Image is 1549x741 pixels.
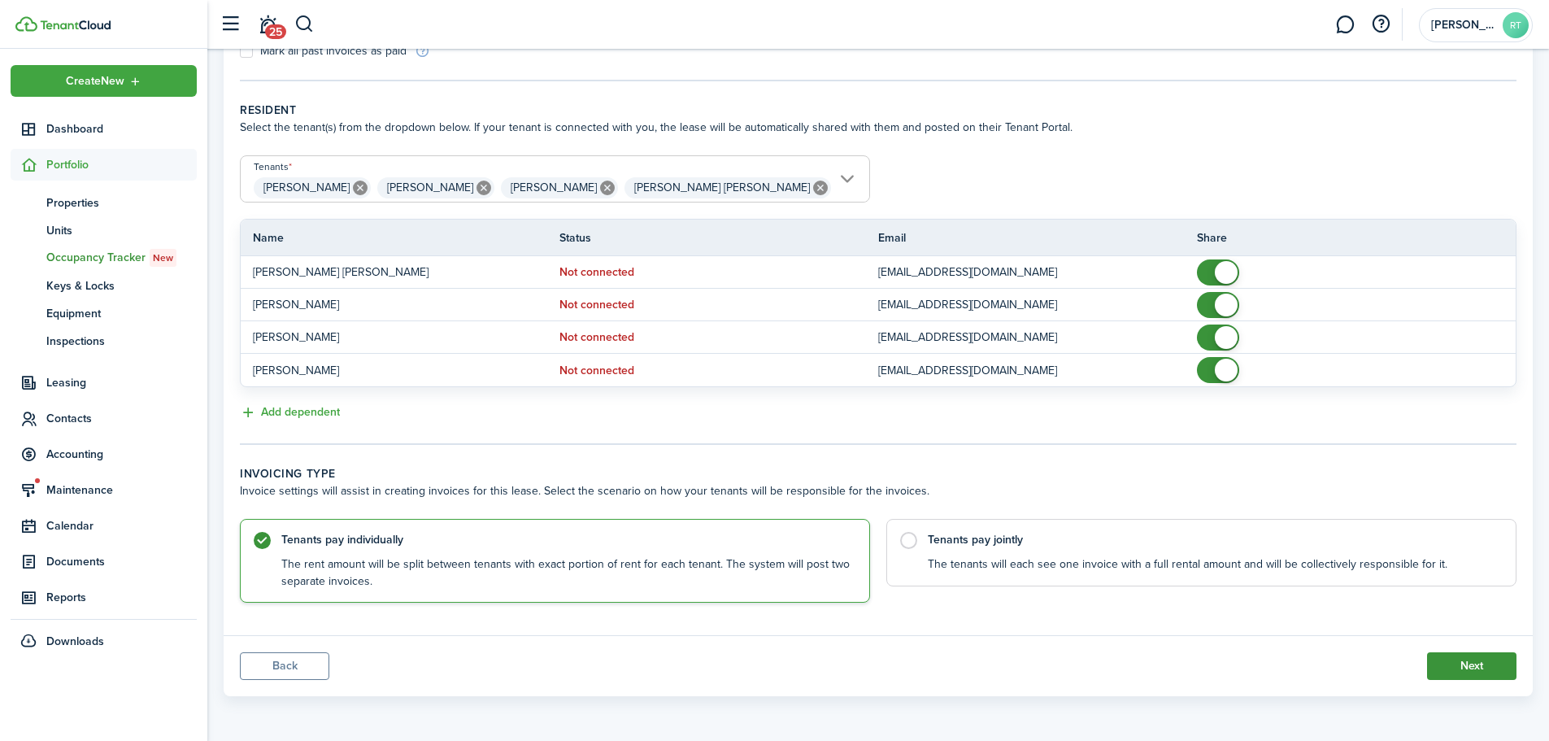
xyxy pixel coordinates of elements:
p: [EMAIL_ADDRESS][DOMAIN_NAME] [878,362,1173,379]
th: Share [1197,229,1516,246]
span: Occupancy Tracker [46,249,197,267]
button: Open resource center [1367,11,1395,38]
span: [PERSON_NAME] [387,179,473,196]
span: Calendar [46,517,197,534]
span: Inspections [46,333,197,350]
p: [PERSON_NAME] [PERSON_NAME] [253,264,535,281]
span: Keys & Locks [46,277,197,294]
span: Portfolio [46,156,197,173]
button: Open sidebar [215,9,246,40]
span: New [153,251,173,265]
img: TenantCloud [40,20,111,30]
span: Accounting [46,446,197,463]
p: [EMAIL_ADDRESS][DOMAIN_NAME] [878,264,1173,281]
avatar-text: RT [1503,12,1529,38]
span: Roblyn Temple LLC [1431,20,1496,31]
span: Contacts [46,410,197,427]
a: Inspections [11,327,197,355]
a: Properties [11,189,197,216]
a: Keys & Locks [11,272,197,299]
control-radio-card-description: The tenants will each see one invoice with a full rental amount and will be collectively responsi... [928,556,1499,573]
status: Not connected [559,364,634,377]
span: Units [46,222,197,239]
a: Reports [11,582,197,613]
p: [EMAIL_ADDRESS][DOMAIN_NAME] [878,296,1173,313]
button: Search [294,11,315,38]
button: Back [240,652,329,680]
span: [PERSON_NAME] [PERSON_NAME] [634,179,810,196]
label: Mark all past invoices as paid [240,45,407,58]
wizard-step-header-description: Select the tenant(s) from the dropdown below. If your tenant is connected with you, the lease wil... [240,119,1516,136]
control-radio-card-title: Tenants pay individually [281,532,853,548]
p: [EMAIL_ADDRESS][DOMAIN_NAME] [878,329,1173,346]
span: Reports [46,589,197,606]
th: Status [559,229,878,246]
wizard-step-header-title: Resident [240,102,1516,119]
span: [PERSON_NAME] [263,179,350,196]
span: Documents [46,553,197,570]
p: [PERSON_NAME] [253,296,535,313]
wizard-step-header-title: Invoicing type [240,465,1516,482]
a: Units [11,216,197,244]
status: Not connected [559,266,634,279]
th: Email [878,229,1197,246]
span: Downloads [46,633,104,650]
img: TenantCloud [15,16,37,32]
a: Equipment [11,299,197,327]
button: Add dependent [240,403,340,422]
button: Open menu [11,65,197,97]
th: Name [241,229,559,246]
span: [PERSON_NAME] [511,179,597,196]
a: Dashboard [11,113,197,145]
span: Equipment [46,305,197,322]
span: 25 [265,24,286,39]
wizard-step-header-description: Invoice settings will assist in creating invoices for this lease. Select the scenario on how your... [240,482,1516,499]
span: Maintenance [46,482,197,499]
p: [PERSON_NAME] [253,329,535,346]
a: Occupancy TrackerNew [11,244,197,272]
control-radio-card-title: Tenants pay jointly [928,532,1499,548]
span: Leasing [46,374,197,391]
a: Notifications [252,4,283,46]
span: Create New [66,76,124,87]
status: Not connected [559,299,634,312]
p: [PERSON_NAME] [253,362,535,379]
control-radio-card-description: The rent amount will be split between tenants with exact portion of rent for each tenant. The sys... [281,556,853,590]
a: Messaging [1329,4,1360,46]
status: Not connected [559,331,634,344]
button: Continue [1427,652,1516,680]
span: Properties [46,194,197,211]
span: Dashboard [46,120,197,137]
